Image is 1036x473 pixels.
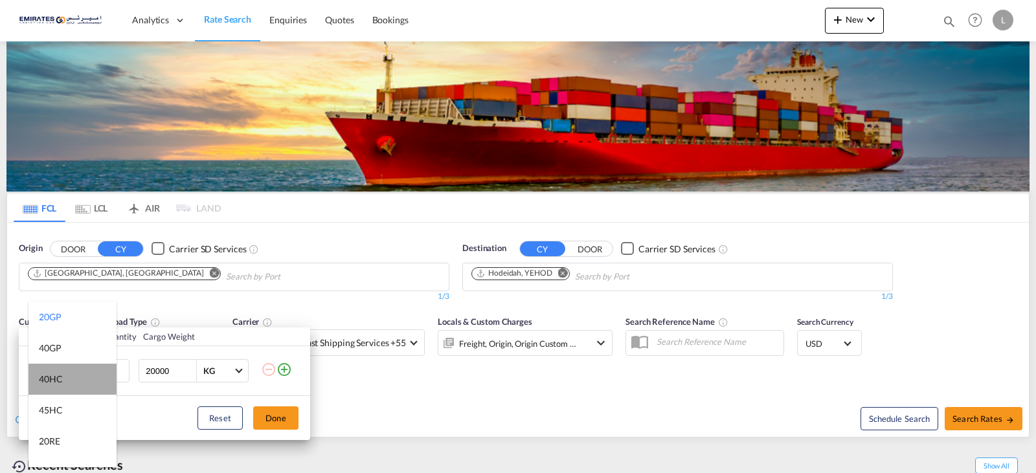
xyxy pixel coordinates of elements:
[39,342,62,355] div: 40GP
[39,373,63,386] div: 40HC
[39,404,63,417] div: 45HC
[39,311,62,324] div: 20GP
[39,435,60,448] div: 20RE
